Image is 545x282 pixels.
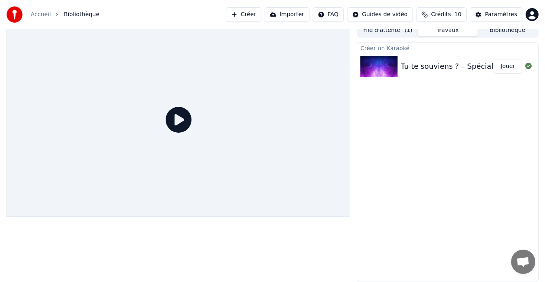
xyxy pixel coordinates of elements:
span: Crédits [431,11,451,19]
button: Guides de vidéo [347,7,413,22]
span: ( 1 ) [404,26,412,34]
div: Paramètres [485,11,517,19]
button: FAQ [313,7,344,22]
button: Jouer [494,59,522,74]
button: Créer [226,7,261,22]
button: Bibliothèque [478,25,537,36]
a: Accueil [31,11,51,19]
nav: breadcrumb [31,11,99,19]
span: 10 [454,11,461,19]
button: Crédits10 [416,7,467,22]
button: File d'attente [358,25,418,36]
div: Créer un Karaoké [357,43,538,53]
button: Paramètres [470,7,522,22]
img: youka [6,6,23,23]
a: Ouvrir le chat [511,250,535,274]
button: Travaux [418,25,478,36]
button: Importer [265,7,309,22]
span: Bibliothèque [64,11,99,19]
